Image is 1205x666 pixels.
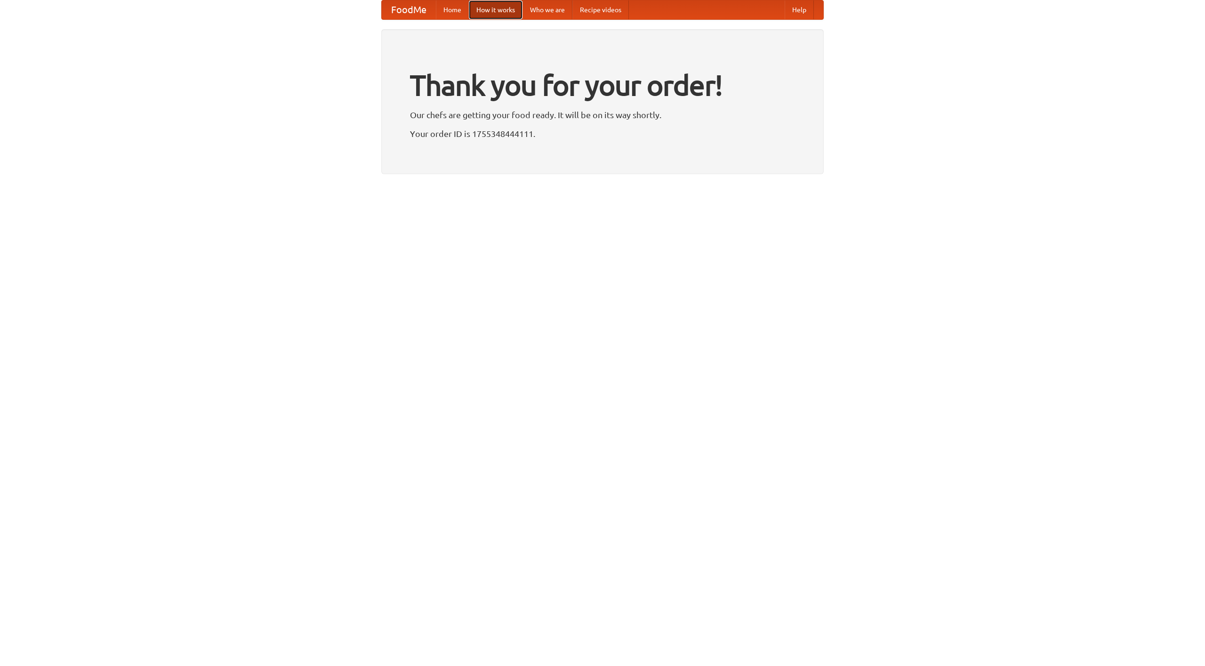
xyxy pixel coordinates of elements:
[410,63,795,108] h1: Thank you for your order!
[410,127,795,141] p: Your order ID is 1755348444111.
[469,0,522,19] a: How it works
[522,0,572,19] a: Who we are
[410,108,795,122] p: Our chefs are getting your food ready. It will be on its way shortly.
[436,0,469,19] a: Home
[572,0,629,19] a: Recipe videos
[785,0,814,19] a: Help
[382,0,436,19] a: FoodMe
